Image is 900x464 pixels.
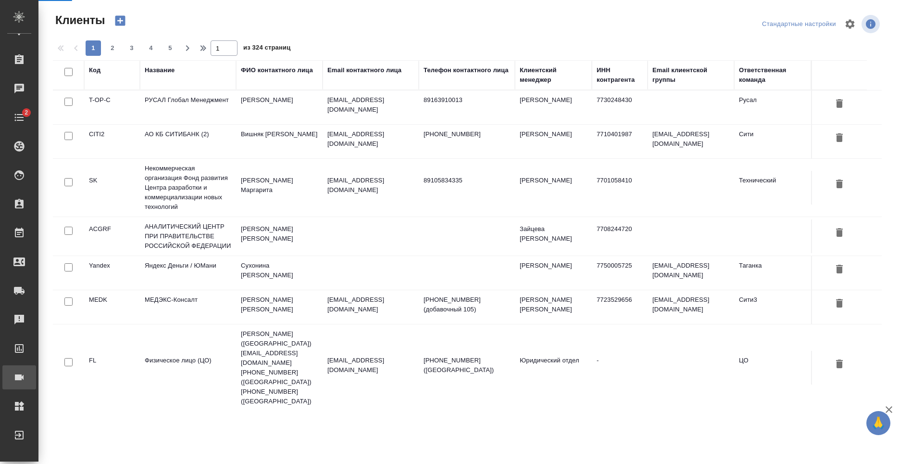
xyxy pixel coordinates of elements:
[140,159,236,217] td: Некоммерческая организация Фонд развития Центра разработки и коммерциализации новых технологий
[515,351,592,385] td: Юридический отдел
[592,351,648,385] td: -
[243,42,290,56] span: из 324 страниц
[866,411,890,435] button: 🙏
[140,90,236,124] td: РУСАЛ Глобал Менеджмент
[424,356,510,375] p: [PHONE_NUMBER] ([GEOGRAPHIC_DATA])
[648,290,734,324] td: [EMAIL_ADDRESS][DOMAIN_NAME]
[838,13,862,36] span: Настроить таблицу
[592,125,648,158] td: 7710401987
[734,256,811,290] td: Таганка
[652,65,729,85] div: Email клиентской группы
[89,65,100,75] div: Код
[140,256,236,290] td: Яндекс Деньги / ЮМани
[831,261,848,279] button: Удалить
[327,176,414,195] p: [EMAIL_ADDRESS][DOMAIN_NAME]
[143,43,159,53] span: 4
[327,129,414,149] p: [EMAIL_ADDRESS][DOMAIN_NAME]
[327,356,414,375] p: [EMAIL_ADDRESS][DOMAIN_NAME]
[424,65,509,75] div: Телефон контактного лица
[236,219,323,253] td: [PERSON_NAME] [PERSON_NAME]
[109,13,132,29] button: Создать
[520,65,587,85] div: Клиентский менеджер
[19,108,34,117] span: 2
[515,256,592,290] td: [PERSON_NAME]
[592,219,648,253] td: 7708244720
[145,65,175,75] div: Название
[592,256,648,290] td: 7750005725
[236,290,323,324] td: [PERSON_NAME] [PERSON_NAME]
[124,40,139,56] button: 3
[236,125,323,158] td: Вишняк [PERSON_NAME]
[734,90,811,124] td: Русал
[140,217,236,256] td: АНАЛИТИЧЕСКИЙ ЦЕНТР ПРИ ПРАВИТЕЛЬСТВЕ РОССИЙСКОЙ ФЕДЕРАЦИИ
[327,95,414,115] p: [EMAIL_ADDRESS][DOMAIN_NAME]
[734,290,811,324] td: Сити3
[831,295,848,313] button: Удалить
[734,171,811,205] td: Технический
[2,105,36,129] a: 2
[592,290,648,324] td: 7723529656
[162,43,178,53] span: 5
[140,290,236,324] td: МЕДЭКС-Консалт
[515,171,592,205] td: [PERSON_NAME]
[241,65,313,75] div: ФИО контактного лица
[236,171,323,205] td: [PERSON_NAME] Маргарита
[236,256,323,290] td: Сухонина [PERSON_NAME]
[124,43,139,53] span: 3
[105,43,120,53] span: 2
[84,219,140,253] td: ACGRF
[143,40,159,56] button: 4
[236,324,323,411] td: [PERSON_NAME] ([GEOGRAPHIC_DATA]) [EMAIL_ADDRESS][DOMAIN_NAME] [PHONE_NUMBER] ([GEOGRAPHIC_DATA])...
[424,129,510,139] p: [PHONE_NUMBER]
[831,224,848,242] button: Удалить
[760,17,838,32] div: split button
[739,65,806,85] div: Ответственная команда
[592,90,648,124] td: 7730248430
[734,125,811,158] td: Сити
[515,219,592,253] td: Зайцева [PERSON_NAME]
[84,351,140,385] td: FL
[597,65,643,85] div: ИНН контрагента
[831,129,848,147] button: Удалить
[140,125,236,158] td: АО КБ СИТИБАНК (2)
[84,256,140,290] td: Yandex
[515,125,592,158] td: [PERSON_NAME]
[515,90,592,124] td: [PERSON_NAME]
[53,13,105,28] span: Клиенты
[84,90,140,124] td: T-OP-C
[327,65,401,75] div: Email контактного лица
[648,125,734,158] td: [EMAIL_ADDRESS][DOMAIN_NAME]
[105,40,120,56] button: 2
[424,176,510,185] p: 89105834335
[84,290,140,324] td: MEDK
[84,171,140,205] td: SK
[831,356,848,374] button: Удалить
[162,40,178,56] button: 5
[592,171,648,205] td: 7701058410
[862,15,882,33] span: Посмотреть информацию
[515,290,592,324] td: [PERSON_NAME] [PERSON_NAME]
[327,295,414,314] p: [EMAIL_ADDRESS][DOMAIN_NAME]
[236,90,323,124] td: [PERSON_NAME]
[831,176,848,193] button: Удалить
[84,125,140,158] td: CITI2
[870,413,887,433] span: 🙏
[424,95,510,105] p: 89163910013
[734,351,811,385] td: ЦО
[648,256,734,290] td: [EMAIL_ADDRESS][DOMAIN_NAME]
[831,95,848,113] button: Удалить
[424,295,510,314] p: [PHONE_NUMBER] (добавочный 105)
[140,351,236,385] td: Физическое лицо (ЦО)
